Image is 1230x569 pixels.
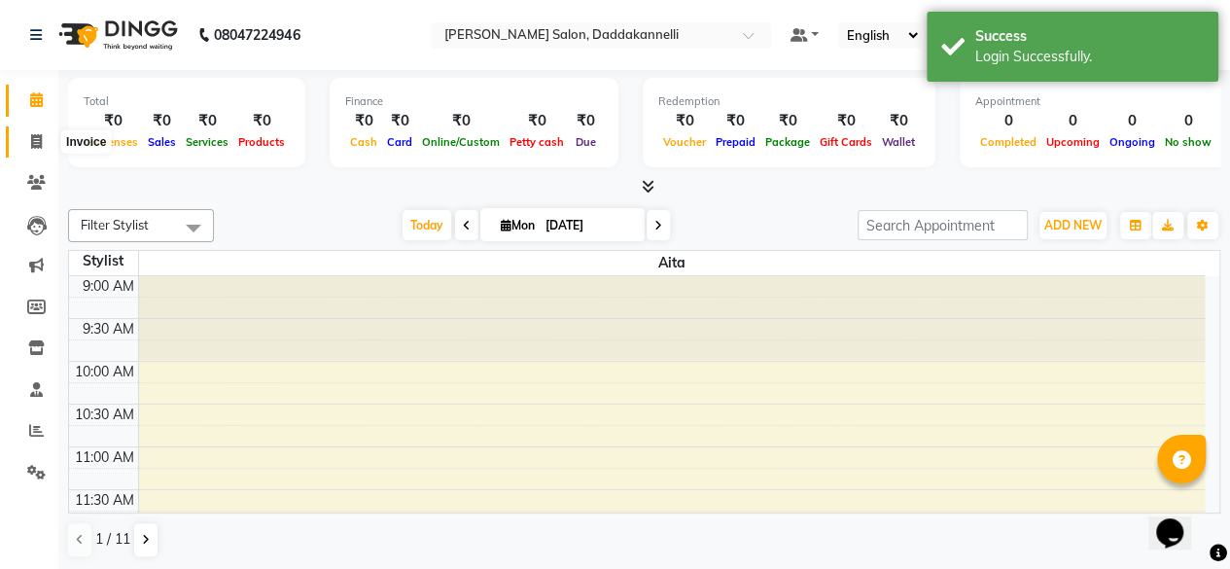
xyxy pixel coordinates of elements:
div: Redemption [658,93,920,110]
span: Today [403,210,451,240]
div: 10:00 AM [71,362,138,382]
div: ₹0 [569,110,603,132]
div: 9:00 AM [79,276,138,297]
span: Cash [345,135,382,149]
span: Online/Custom [417,135,505,149]
span: Due [571,135,601,149]
div: ₹0 [711,110,760,132]
div: Appointment [975,93,1216,110]
div: 0 [1160,110,1216,132]
div: Finance [345,93,603,110]
span: aita [139,251,1206,275]
button: ADD NEW [1039,212,1107,239]
span: ADD NEW [1044,218,1102,232]
span: Petty cash [505,135,569,149]
iframe: chat widget [1148,491,1211,550]
div: ₹0 [84,110,143,132]
span: Sales [143,135,181,149]
span: Package [760,135,815,149]
div: ₹0 [382,110,417,132]
b: 08047224946 [214,8,299,62]
div: ₹0 [658,110,711,132]
input: Search Appointment [858,210,1028,240]
div: ₹0 [505,110,569,132]
div: ₹0 [181,110,233,132]
div: Success [975,26,1204,47]
div: 0 [1041,110,1105,132]
span: Filter Stylist [81,217,149,232]
div: 0 [1105,110,1160,132]
span: Services [181,135,233,149]
span: Prepaid [711,135,760,149]
input: 2025-09-01 [540,211,637,240]
div: 11:00 AM [71,447,138,468]
div: Stylist [69,251,138,271]
span: Upcoming [1041,135,1105,149]
span: Ongoing [1105,135,1160,149]
span: 1 / 11 [95,529,130,550]
span: Mon [496,218,540,232]
span: Completed [975,135,1041,149]
span: Products [233,135,290,149]
img: logo [50,8,183,62]
div: 9:30 AM [79,319,138,339]
div: ₹0 [143,110,181,132]
div: Invoice [61,130,111,154]
div: 10:30 AM [71,405,138,425]
div: 11:30 AM [71,490,138,511]
span: Gift Cards [815,135,877,149]
span: Voucher [658,135,711,149]
div: Total [84,93,290,110]
div: Login Successfully. [975,47,1204,67]
div: 0 [975,110,1041,132]
div: ₹0 [877,110,920,132]
span: Wallet [877,135,920,149]
span: No show [1160,135,1216,149]
div: ₹0 [760,110,815,132]
div: ₹0 [233,110,290,132]
span: Card [382,135,417,149]
div: ₹0 [417,110,505,132]
div: ₹0 [815,110,877,132]
div: ₹0 [345,110,382,132]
